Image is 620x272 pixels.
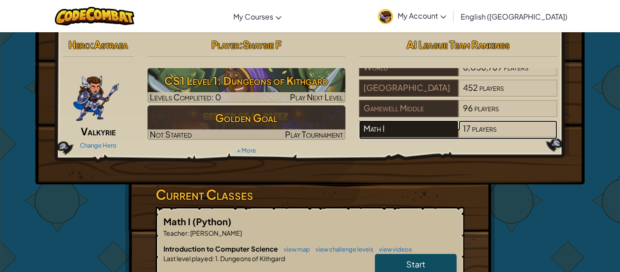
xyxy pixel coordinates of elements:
[150,129,192,139] span: Not Started
[407,38,510,51] span: AI League Team Rankings
[378,9,393,24] img: avatar
[463,123,471,134] span: 17
[189,229,242,237] span: [PERSON_NAME]
[187,229,189,237] span: :
[163,244,279,253] span: Introduction to Computer Science
[359,88,557,99] a: [GEOGRAPHIC_DATA]452players
[359,68,557,78] a: World8,056,769players
[461,12,567,21] span: English ([GEOGRAPHIC_DATA])
[212,38,239,51] span: Player
[94,38,128,51] span: Astraea
[192,216,231,227] span: (Python)
[479,82,504,93] span: players
[69,38,90,51] span: Hero
[148,105,346,140] img: Golden Goal
[311,246,374,253] a: view challenge levels
[212,254,214,262] span: :
[81,125,116,138] span: Valkyrie
[229,4,286,29] a: My Courses
[359,100,458,117] div: Gamewell Middle
[214,254,219,262] span: 1.
[290,92,343,102] span: Play Next Level
[73,68,120,123] img: ValkyriePose.png
[80,142,117,149] a: Change Hero
[359,120,458,138] div: Math I
[239,38,243,51] span: :
[374,246,412,253] a: view videos
[163,254,212,262] span: Last level played
[374,2,451,30] a: My Account
[243,38,281,51] span: Shaysie F
[285,129,343,139] span: Play Tournament
[398,11,446,20] span: My Account
[456,4,572,29] a: English ([GEOGRAPHIC_DATA])
[472,123,497,134] span: players
[463,103,473,113] span: 96
[148,105,346,140] a: Golden GoalNot StartedPlay Tournament
[148,70,346,91] h3: CS1 Level 1: Dungeons of Kithgard
[359,79,458,97] div: [GEOGRAPHIC_DATA]
[163,229,187,237] span: Teacher
[148,68,346,103] a: Play Next Level
[55,7,134,25] img: CodeCombat logo
[148,108,346,128] h3: Golden Goal
[237,147,256,154] a: + More
[279,246,310,253] a: view map
[163,216,192,227] span: Math I
[406,259,425,269] span: Start
[233,12,273,21] span: My Courses
[90,38,94,51] span: :
[150,92,221,102] span: Levels Completed: 0
[463,82,478,93] span: 452
[474,103,499,113] span: players
[148,68,346,103] img: CS1 Level 1: Dungeons of Kithgard
[359,109,557,119] a: Gamewell Middle96players
[156,184,464,205] h3: Current Classes
[219,254,285,262] span: Dungeons of Kithgard
[359,129,557,139] a: Math I17players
